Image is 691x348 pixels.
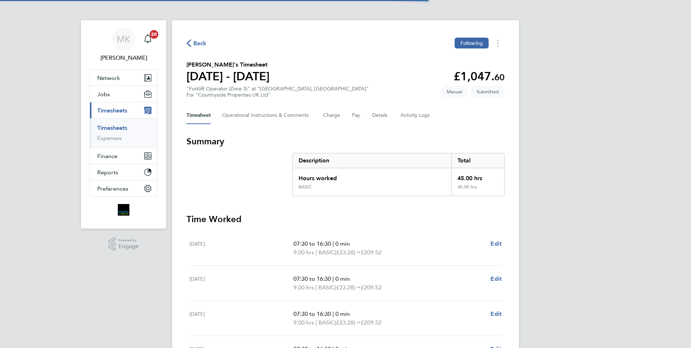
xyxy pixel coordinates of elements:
[186,60,270,69] h2: [PERSON_NAME]'s Timesheet
[97,153,117,160] span: Finance
[451,153,504,168] div: Total
[361,284,382,291] span: £209.52
[293,240,331,247] span: 07:30 to 16:30
[451,184,504,196] div: 45.00 hrs
[90,164,157,180] button: Reports
[490,310,502,318] a: Edit
[81,20,166,229] nav: Main navigation
[186,107,211,124] button: Timesheet
[316,249,317,256] span: |
[117,34,130,44] span: MK
[316,319,317,326] span: |
[293,153,451,168] div: Description
[97,185,128,192] span: Preferences
[186,39,207,48] button: Back
[335,319,361,326] span: (£23.28) =
[293,310,331,317] span: 07:30 to 16:30
[471,86,505,98] span: This timesheet is Submitted.
[490,240,502,247] span: Edit
[299,184,312,190] div: BASIC
[186,86,369,98] div: "Forklift Operator (Zone 3)" at "[GEOGRAPHIC_DATA], [GEOGRAPHIC_DATA]"
[332,310,334,317] span: |
[119,243,139,250] span: Engage
[490,275,502,282] span: Edit
[97,75,120,81] span: Network
[492,38,505,49] button: Timesheets Menu
[361,249,382,256] span: £209.52
[293,249,314,256] span: 9.00 hrs
[90,204,158,216] a: Go to home page
[335,284,361,291] span: (£23.28) =
[332,275,334,282] span: |
[97,169,118,176] span: Reports
[454,69,505,83] app-decimal: £1,047.
[455,38,489,48] button: Following
[90,54,158,62] span: Mary Kuchina
[97,91,110,98] span: Jobs
[293,284,314,291] span: 9.00 hrs
[108,237,139,251] a: Powered byEngage
[316,284,317,291] span: |
[335,249,361,256] span: (£23.28) =
[332,240,334,247] span: |
[292,153,505,196] div: Summary
[189,310,293,327] div: [DATE]
[97,124,127,131] a: Timesheets
[323,107,340,124] button: Charge
[460,40,483,46] span: Following
[90,86,157,102] button: Jobs
[222,107,312,124] button: Operational Instructions & Comments
[141,27,155,51] a: 20
[335,310,350,317] span: 0 min
[352,107,361,124] button: Pay
[90,181,157,196] button: Preferences
[441,86,468,98] span: This timesheet was manually created.
[490,275,502,283] a: Edit
[318,283,335,292] span: BASIC
[490,310,502,317] span: Edit
[400,107,431,124] button: Activity Logs
[451,168,504,184] div: 45.00 hrs
[97,135,122,141] a: Expenses
[335,240,350,247] span: 0 min
[318,248,335,257] span: BASIC
[193,39,207,48] span: Back
[189,275,293,292] div: [DATE]
[118,204,129,216] img: bromak-logo-retina.png
[90,148,157,164] button: Finance
[90,118,157,148] div: Timesheets
[150,30,158,39] span: 20
[361,319,382,326] span: £209.52
[186,213,505,225] h3: Time Worked
[97,107,127,114] span: Timesheets
[90,70,157,86] button: Network
[119,237,139,243] span: Powered by
[90,102,157,118] button: Timesheets
[490,239,502,248] a: Edit
[372,107,389,124] button: Details
[335,275,350,282] span: 0 min
[90,27,158,62] a: MK[PERSON_NAME]
[293,168,451,184] div: Hours worked
[293,275,331,282] span: 07:30 to 16:30
[186,92,369,98] div: For "Countryside Properties UK Ltd"
[186,69,270,84] h1: [DATE] - [DATE]
[186,136,505,147] h3: Summary
[318,318,335,327] span: BASIC
[189,239,293,257] div: [DATE]
[293,319,314,326] span: 9.00 hrs
[494,72,505,82] span: 60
